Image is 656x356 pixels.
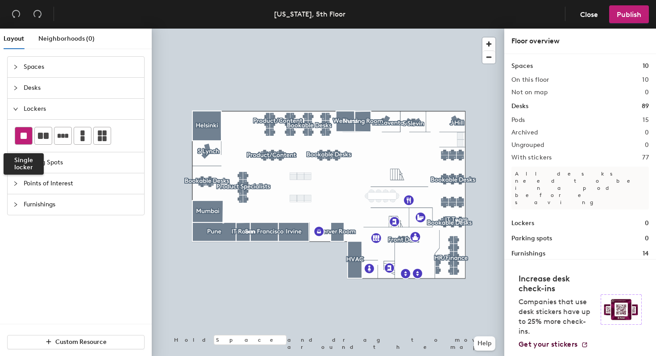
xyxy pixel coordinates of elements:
[519,274,595,293] h4: Increase desk check-ins
[4,35,24,42] span: Layout
[519,340,588,349] a: Get your stickers
[29,5,46,23] button: Redo (⌘ + ⇧ + Z)
[24,57,139,77] span: Spaces
[511,76,549,84] h2: On this floor
[643,117,649,124] h2: 15
[7,5,25,23] button: Undo (⌘ + Z)
[24,78,139,98] span: Desks
[511,218,534,228] h1: Lockers
[642,101,649,111] h1: 89
[15,127,33,145] button: Single locker
[13,85,18,91] span: collapsed
[274,8,345,20] div: [US_STATE], 5th Floor
[7,335,145,349] button: Custom Resource
[645,142,649,149] h2: 0
[511,154,552,161] h2: With stickers
[617,10,641,19] span: Publish
[511,36,649,46] div: Floor overview
[645,129,649,136] h2: 0
[645,234,649,243] h1: 0
[24,194,139,215] span: Furnishings
[519,340,577,348] span: Get your stickers
[643,61,649,71] h1: 10
[573,5,606,23] button: Close
[643,249,649,259] h1: 14
[511,142,544,149] h2: Ungrouped
[511,117,525,124] h2: Pods
[24,99,139,119] span: Lockers
[601,294,642,325] img: Sticker logo
[642,76,649,84] h2: 10
[511,61,533,71] h1: Spaces
[519,297,595,336] p: Companies that use desk stickers have up to 25% more check-ins.
[609,5,649,23] button: Publish
[13,106,18,112] span: expanded
[13,64,18,70] span: collapsed
[38,35,95,42] span: Neighborhoods (0)
[511,234,552,243] h1: Parking spots
[13,160,18,165] span: collapsed
[642,154,649,161] h2: 77
[13,202,18,207] span: collapsed
[24,173,139,194] span: Points of Interest
[511,89,548,96] h2: Not on map
[474,336,495,351] button: Help
[511,101,528,111] h1: Desks
[645,218,649,228] h1: 0
[24,152,139,173] span: Parking Spots
[55,338,107,346] span: Custom Resource
[511,129,538,136] h2: Archived
[511,249,545,259] h1: Furnishings
[645,89,649,96] h2: 0
[511,167,649,209] p: All desks need to be in a pod before saving
[13,181,18,186] span: collapsed
[580,10,598,19] span: Close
